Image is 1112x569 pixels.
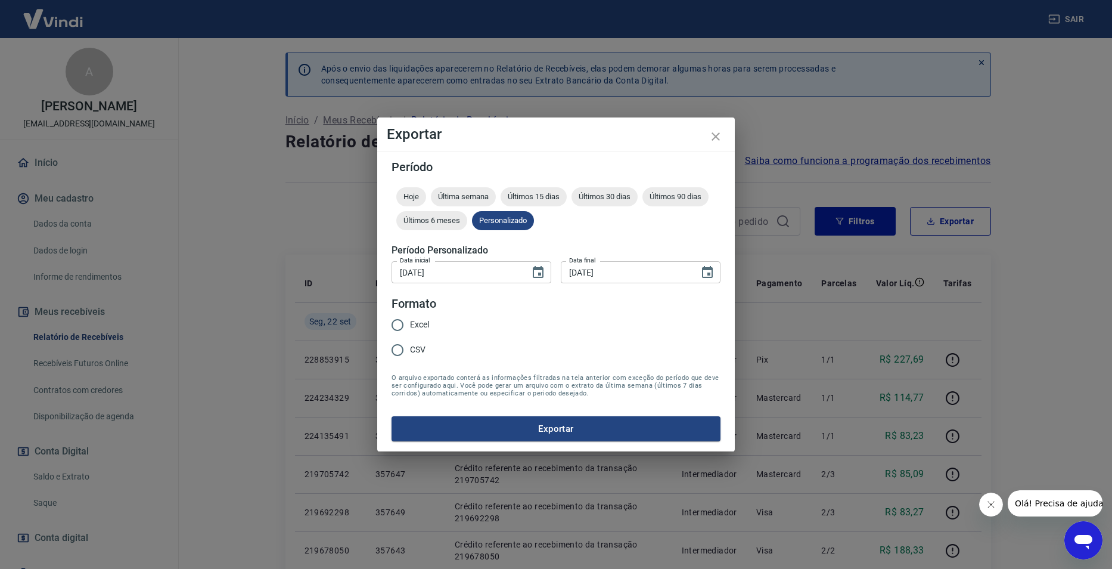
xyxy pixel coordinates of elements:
[387,127,725,141] h4: Exportar
[396,187,426,206] div: Hoje
[695,261,719,284] button: Choose date, selected date is 22 de set de 2025
[7,8,100,18] span: Olá! Precisa de ajuda?
[392,374,720,397] span: O arquivo exportado conterá as informações filtradas na tela anterior com exceção do período que ...
[571,187,638,206] div: Últimos 30 dias
[569,256,596,265] label: Data final
[1064,521,1102,559] iframe: Botão para abrir a janela de mensagens
[392,261,521,283] input: DD/MM/YYYY
[561,261,691,283] input: DD/MM/YYYY
[472,211,534,230] div: Personalizado
[642,187,709,206] div: Últimos 90 dias
[571,192,638,201] span: Últimos 30 dias
[396,211,467,230] div: Últimos 6 meses
[396,216,467,225] span: Últimos 6 meses
[392,416,720,441] button: Exportar
[1008,490,1102,517] iframe: Mensagem da empresa
[526,261,550,284] button: Choose date, selected date is 22 de set de 2025
[431,192,496,201] span: Última semana
[431,187,496,206] div: Última semana
[410,318,429,331] span: Excel
[642,192,709,201] span: Últimos 90 dias
[501,192,567,201] span: Últimos 15 dias
[410,344,425,356] span: CSV
[701,122,730,151] button: close
[392,295,436,313] legend: Formato
[396,192,426,201] span: Hoje
[472,216,534,225] span: Personalizado
[392,161,720,173] h5: Período
[400,256,430,265] label: Data inicial
[979,493,1003,517] iframe: Fechar mensagem
[501,187,567,206] div: Últimos 15 dias
[392,245,720,256] h5: Período Personalizado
